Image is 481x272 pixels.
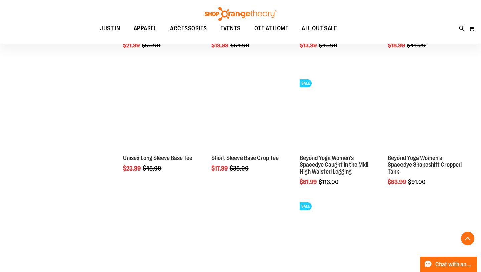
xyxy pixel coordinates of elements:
span: $44.00 [407,42,427,49]
a: Beyond Yoga Women's Spacedye Shapeshift Cropped Tank [388,155,462,175]
span: $61.99 [300,179,318,185]
button: Chat with an Expert [420,257,477,272]
span: $113.00 [319,179,340,185]
span: SALE [300,202,312,210]
span: $19.99 [211,42,229,49]
img: Product image for Beyond Yoga Womens Spacedye Shapeshift Cropped Tank [388,76,466,154]
a: Product image for Short Sleeve Base Crop Tee [211,76,290,155]
span: OTF AT HOME [254,21,289,36]
button: Back To Top [461,232,474,245]
span: $48.00 [143,165,162,172]
img: Shop Orangetheory [204,7,277,21]
img: Product image for Unisex Long Sleeve Base Tee [123,76,201,154]
span: $21.99 [123,42,141,49]
a: Product image for Beyond Yoga Womens Spacedye Shapeshift Cropped Tank [388,76,466,155]
a: Product image for Unisex Long Sleeve Base Tee [123,76,201,155]
span: ACCESSORIES [170,21,207,36]
span: $17.99 [211,165,229,172]
div: product [208,73,293,189]
span: $38.00 [230,165,250,172]
span: $13.99 [300,42,318,49]
a: Short Sleeve Base Crop Tee [211,155,279,161]
a: Unisex Long Sleeve Base Tee [123,155,192,161]
span: APPAREL [134,21,157,36]
div: product [384,73,469,202]
a: Beyond Yoga Women's Spacedye Caught in the Midi High Waisted Legging [300,155,368,175]
span: $63.99 [388,179,407,185]
div: product [120,73,204,189]
span: $46.00 [319,42,338,49]
img: Product image for Beyond Yoga Womens Spacedye Caught in the Midi High Waisted Legging [300,76,378,154]
span: Chat with an Expert [435,261,473,268]
span: $23.99 [123,165,142,172]
span: $64.00 [230,42,250,49]
span: $66.00 [142,42,161,49]
span: $18.99 [388,42,406,49]
span: EVENTS [220,21,241,36]
span: SALE [300,79,312,87]
span: JUST IN [100,21,120,36]
div: product [296,73,381,202]
a: Product image for Beyond Yoga Womens Spacedye Caught in the Midi High Waisted LeggingSALE [300,76,378,155]
img: Product image for Short Sleeve Base Crop Tee [211,76,290,154]
span: $91.00 [408,179,427,185]
span: ALL OUT SALE [302,21,337,36]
